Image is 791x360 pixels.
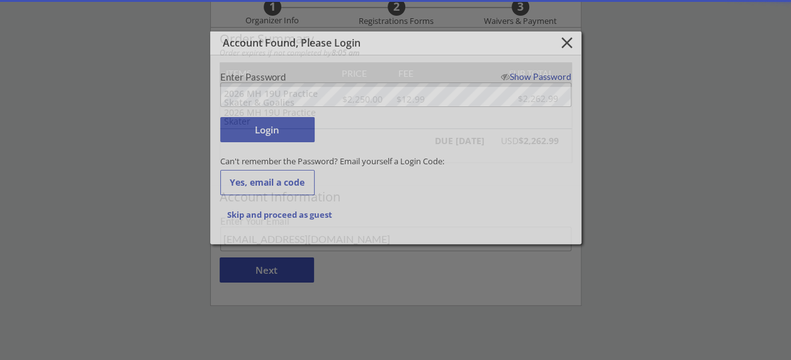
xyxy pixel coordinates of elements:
[223,37,522,49] div: Account Found, Please Login
[495,72,571,81] div: Show Password
[220,72,494,82] div: Enter Password
[220,170,315,195] button: Yes, email a code
[220,117,315,142] button: Login
[220,155,571,167] div: Can't remember the Password? Email yourself a Login Code:
[220,202,340,227] button: Skip and proceed as guest
[557,33,578,52] button: close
